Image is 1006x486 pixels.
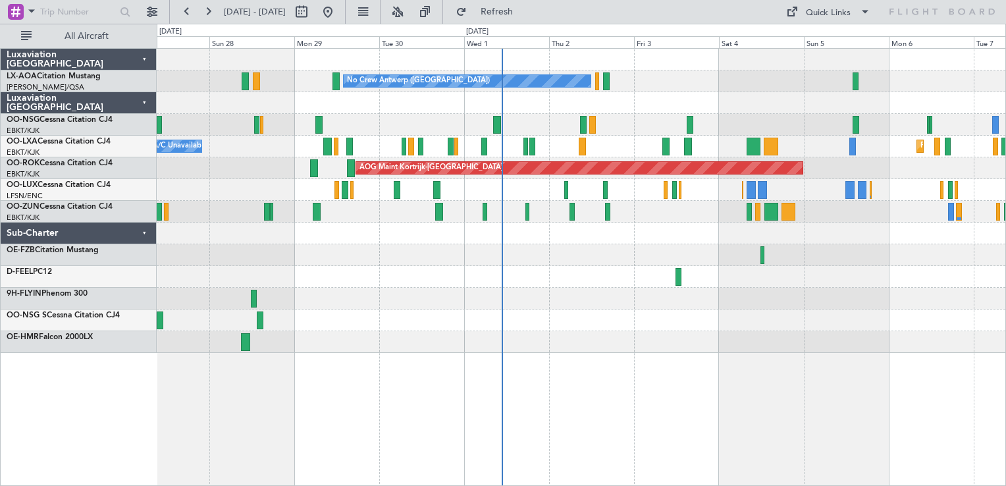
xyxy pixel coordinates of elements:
a: LFSN/ENC [7,191,43,201]
a: OO-LUXCessna Citation CJ4 [7,181,111,189]
div: Wed 1 [464,36,549,48]
span: Refresh [469,7,525,16]
a: OO-ROKCessna Citation CJ4 [7,159,113,167]
a: D-FEELPC12 [7,268,52,276]
div: Mon 29 [294,36,379,48]
input: Trip Number [40,2,116,22]
span: OO-ROK [7,159,40,167]
a: OO-NSG SCessna Citation CJ4 [7,311,120,319]
div: AOG Maint Kortrijk-[GEOGRAPHIC_DATA] [359,158,503,178]
span: LX-AOA [7,72,37,80]
span: OO-NSG S [7,311,47,319]
a: 9H-FLYINPhenom 300 [7,290,88,298]
span: OO-NSG [7,116,40,124]
a: EBKT/KJK [7,213,40,223]
span: All Aircraft [34,32,139,41]
span: D-FEEL [7,268,33,276]
div: [DATE] [466,26,489,38]
span: OO-LXA [7,138,38,146]
div: Tue 30 [379,36,464,48]
div: Sat 27 [124,36,209,48]
button: Refresh [450,1,529,22]
a: EBKT/KJK [7,148,40,157]
div: Sat 4 [719,36,804,48]
a: EBKT/KJK [7,169,40,179]
div: A/C Unavailable [153,136,207,156]
div: Sun 28 [209,36,294,48]
span: OE-FZB [7,246,35,254]
button: All Aircraft [14,26,143,47]
span: 9H-FLYIN [7,290,41,298]
span: OE-HMR [7,333,39,341]
div: Mon 6 [889,36,974,48]
a: OE-FZBCitation Mustang [7,246,99,254]
a: OO-LXACessna Citation CJ4 [7,138,111,146]
div: Sun 5 [804,36,889,48]
div: Thu 2 [549,36,634,48]
span: [DATE] - [DATE] [224,6,286,18]
a: OO-NSGCessna Citation CJ4 [7,116,113,124]
a: [PERSON_NAME]/QSA [7,82,84,92]
a: OO-ZUNCessna Citation CJ4 [7,203,113,211]
div: [DATE] [159,26,182,38]
button: Quick Links [780,1,877,22]
div: Fri 3 [634,36,719,48]
div: No Crew Antwerp ([GEOGRAPHIC_DATA]) [347,71,490,91]
a: LX-AOACitation Mustang [7,72,101,80]
a: OE-HMRFalcon 2000LX [7,333,93,341]
div: Quick Links [806,7,851,20]
span: OO-LUX [7,181,38,189]
a: EBKT/KJK [7,126,40,136]
span: OO-ZUN [7,203,40,211]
